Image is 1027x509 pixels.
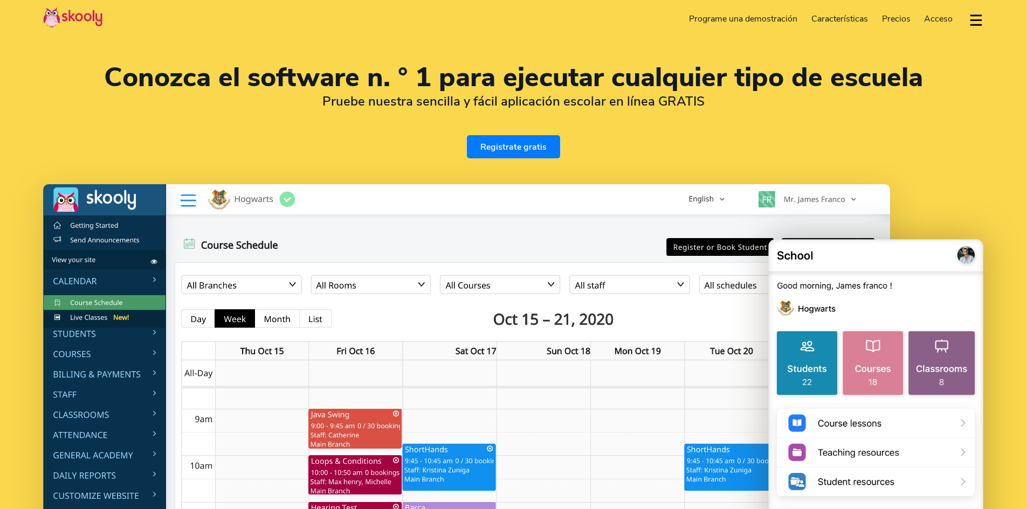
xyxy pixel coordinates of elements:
h2: Pruebe nuestra sencilla y fácil aplicación escolar en línea GRATIS [43,93,984,109]
a: Acceso [917,10,960,27]
a: Precios [875,10,918,27]
a: Programe una demostración [683,10,805,27]
button: dropdown menu [968,8,984,32]
a: Características [804,10,875,27]
h1: Conozca el software n. ° 1 para ejecutar cualquier tipo de escuela [43,65,984,90]
a: Registrate gratis [467,135,560,158]
img: Skooly [43,7,102,28]
span: Acceso [924,13,953,25]
span: Precios [882,13,911,25]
